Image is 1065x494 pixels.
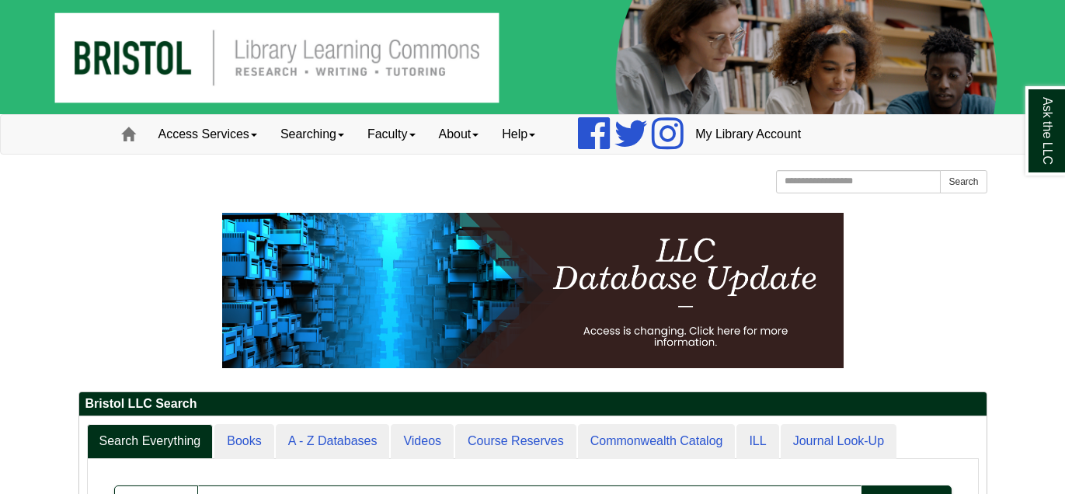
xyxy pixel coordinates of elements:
[684,115,813,154] a: My Library Account
[781,424,896,459] a: Journal Look-Up
[222,213,844,368] img: HTML tutorial
[940,170,987,193] button: Search
[276,424,390,459] a: A - Z Databases
[214,424,273,459] a: Books
[391,424,454,459] a: Videos
[578,424,736,459] a: Commonwealth Catalog
[490,115,547,154] a: Help
[79,392,987,416] h2: Bristol LLC Search
[427,115,491,154] a: About
[269,115,356,154] a: Searching
[736,424,778,459] a: ILL
[147,115,269,154] a: Access Services
[87,424,214,459] a: Search Everything
[455,424,576,459] a: Course Reserves
[356,115,427,154] a: Faculty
